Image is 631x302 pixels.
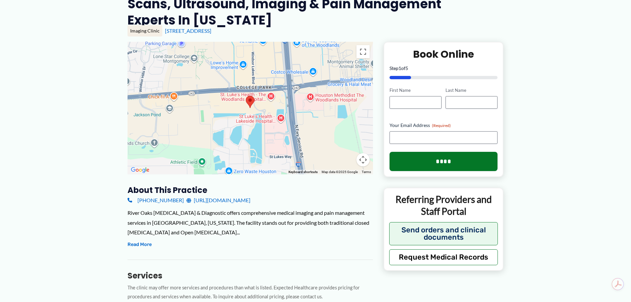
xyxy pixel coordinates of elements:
[389,249,498,265] button: Request Medical Records
[389,222,498,245] button: Send orders and clinical documents
[128,195,184,205] a: [PHONE_NUMBER]
[128,241,152,249] button: Read More
[128,25,162,36] div: Imaging Clinic
[390,87,442,93] label: First Name
[289,170,318,174] button: Keyboard shortcuts
[390,48,498,61] h2: Book Online
[446,87,498,93] label: Last Name
[128,208,373,237] div: River Oaks [MEDICAL_DATA] & Diagnostic offers comprehensive medical imaging and pain management s...
[128,283,373,301] p: The clinic may offer more services and procedures than what is listed. Expected Healthcare provid...
[405,65,408,71] span: 5
[322,170,358,174] span: Map data ©2025 Google
[432,123,451,128] span: (Required)
[129,166,151,174] img: Google
[390,122,498,129] label: Your Email Address
[398,65,401,71] span: 1
[128,185,373,195] h3: About this practice
[356,45,370,58] button: Toggle fullscreen view
[186,195,250,205] a: [URL][DOMAIN_NAME]
[128,271,373,281] h3: Services
[129,166,151,174] a: Open this area in Google Maps (opens a new window)
[390,66,498,71] p: Step of
[356,153,370,166] button: Map camera controls
[165,28,211,34] a: [STREET_ADDRESS]
[389,193,498,217] p: Referring Providers and Staff Portal
[362,170,371,174] a: Terms (opens in new tab)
